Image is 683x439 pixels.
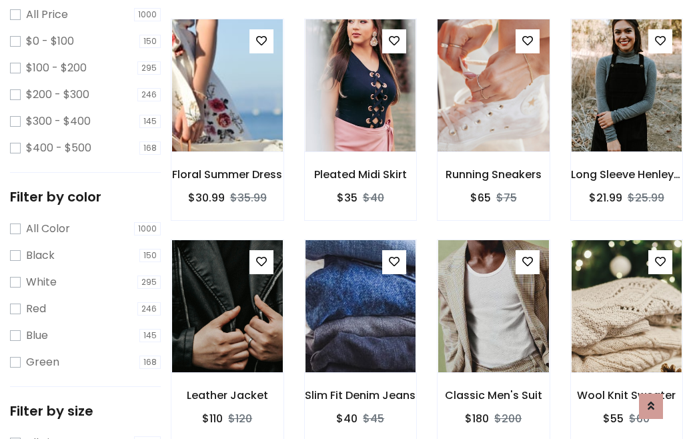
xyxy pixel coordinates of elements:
[139,115,161,128] span: 145
[10,189,161,205] h5: Filter by color
[628,190,664,205] del: $25.99
[336,412,358,425] h6: $40
[188,191,225,204] h6: $30.99
[26,274,57,290] label: White
[438,389,550,402] h6: Classic Men's Suit
[571,389,683,402] h6: Wool Knit Sweater
[571,168,683,181] h6: Long Sleeve Henley T-Shirt
[134,8,161,21] span: 1000
[26,7,68,23] label: All Price
[363,411,384,426] del: $45
[134,222,161,236] span: 1000
[137,302,161,316] span: 246
[438,168,550,181] h6: Running Sneakers
[26,301,46,317] label: Red
[137,88,161,101] span: 246
[139,329,161,342] span: 145
[228,411,252,426] del: $120
[26,328,48,344] label: Blue
[171,168,283,181] h6: Floral Summer Dress
[139,249,161,262] span: 150
[10,403,161,419] h5: Filter by size
[363,190,384,205] del: $40
[494,411,522,426] del: $200
[470,191,491,204] h6: $65
[171,389,283,402] h6: Leather Jacket
[305,168,417,181] h6: Pleated Midi Skirt
[629,411,650,426] del: $60
[26,221,70,237] label: All Color
[337,191,358,204] h6: $35
[137,61,161,75] span: 295
[139,35,161,48] span: 150
[496,190,517,205] del: $75
[26,248,55,264] label: Black
[137,276,161,289] span: 295
[26,60,87,76] label: $100 - $200
[139,141,161,155] span: 168
[26,33,74,49] label: $0 - $100
[26,113,91,129] label: $300 - $400
[589,191,622,204] h6: $21.99
[603,412,624,425] h6: $55
[26,140,91,156] label: $400 - $500
[139,356,161,369] span: 168
[305,389,417,402] h6: Slim Fit Denim Jeans
[26,354,59,370] label: Green
[202,412,223,425] h6: $110
[465,412,489,425] h6: $180
[230,190,267,205] del: $35.99
[26,87,89,103] label: $200 - $300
